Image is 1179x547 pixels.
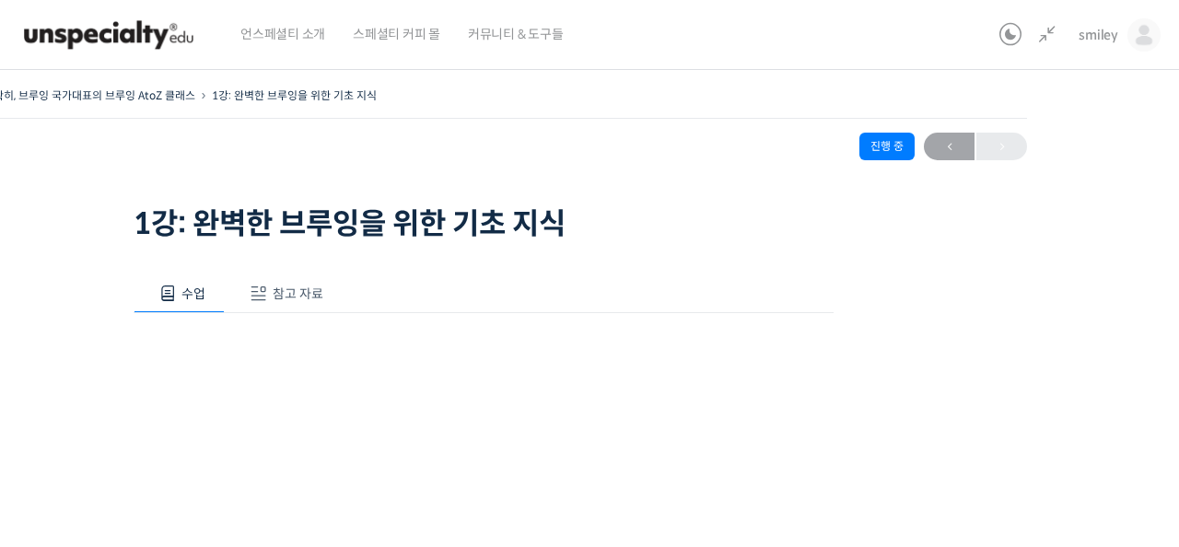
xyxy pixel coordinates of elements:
div: 진행 중 [859,133,915,160]
span: smiley [1079,27,1118,43]
span: ← [924,134,975,159]
span: 수업 [181,285,205,302]
a: 1강: 완벽한 브루잉을 위한 기초 지식 [212,88,377,102]
span: 참고 자료 [273,285,323,302]
h1: 1강: 완벽한 브루잉을 위한 기초 지식 [134,206,834,241]
a: ←이전 [924,133,975,160]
